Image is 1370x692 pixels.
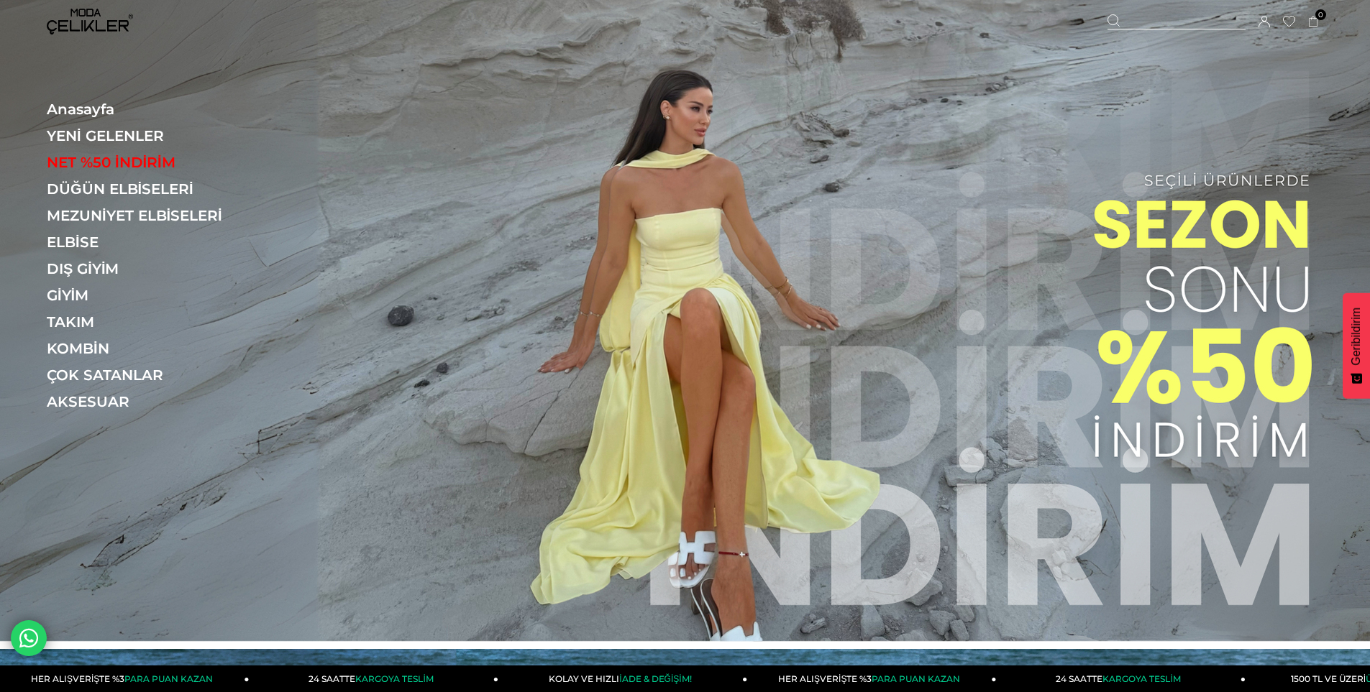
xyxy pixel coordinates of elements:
span: İADE & DEĞİŞİM! [619,673,691,684]
a: 0 [1308,17,1319,27]
a: TAKIM [47,313,245,331]
a: 24 SAATTEKARGOYA TESLİM [250,665,498,692]
img: logo [47,9,133,34]
span: 0 [1315,9,1326,20]
a: HER ALIŞVERİŞTE %3PARA PUAN KAZAN [747,665,996,692]
a: ÇOK SATANLAR [47,366,245,384]
a: KOLAY VE HIZLIİADE & DEĞİŞİM! [498,665,747,692]
a: MEZUNİYET ELBİSELERİ [47,207,245,224]
a: YENİ GELENLER [47,127,245,144]
a: KOMBİN [47,340,245,357]
a: Anasayfa [47,101,245,118]
a: DÜĞÜN ELBİSELERİ [47,180,245,198]
a: NET %50 İNDİRİM [47,154,245,171]
span: Geribildirim [1350,308,1363,366]
a: AKSESUAR [47,393,245,410]
span: PARA PUAN KAZAN [872,673,960,684]
a: GİYİM [47,287,245,304]
a: DIŞ GİYİM [47,260,245,277]
span: PARA PUAN KAZAN [124,673,213,684]
span: KARGOYA TESLİM [1102,673,1180,684]
span: KARGOYA TESLİM [355,673,433,684]
a: 24 SAATTEKARGOYA TESLİM [997,665,1246,692]
a: ELBİSE [47,234,245,251]
button: Geribildirim - Show survey [1343,293,1370,399]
